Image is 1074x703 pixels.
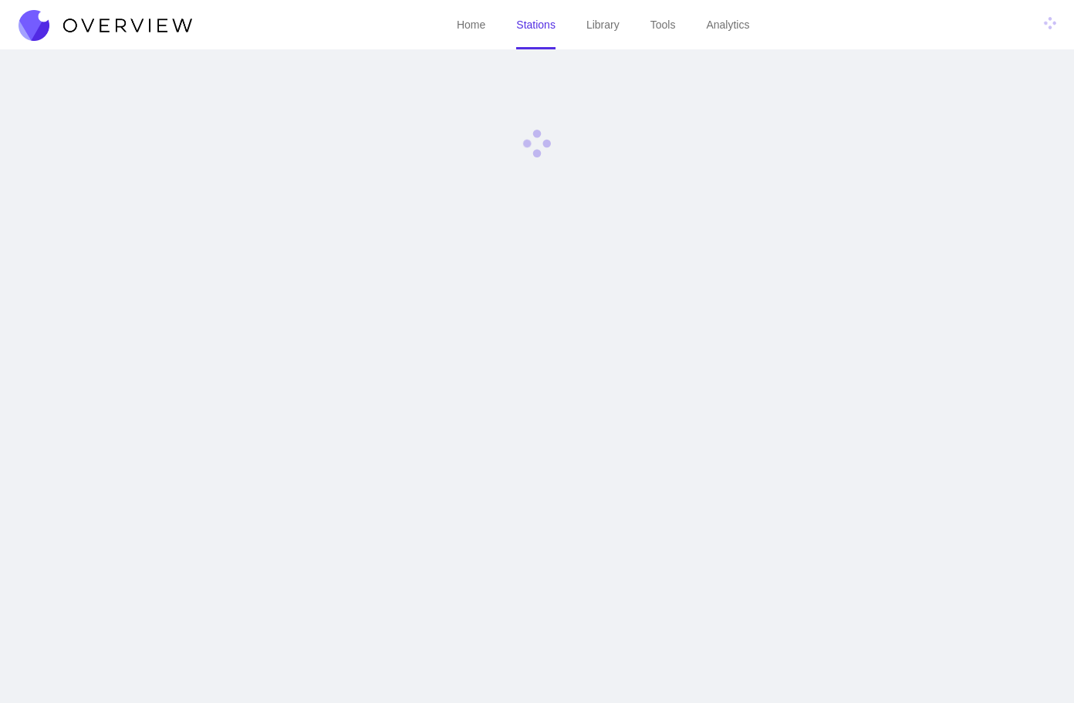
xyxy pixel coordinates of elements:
a: Tools [650,19,676,31]
a: Analytics [706,19,749,31]
a: Library [586,19,620,31]
img: Overview [19,10,192,41]
a: Stations [516,19,556,31]
a: Home [457,19,485,31]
